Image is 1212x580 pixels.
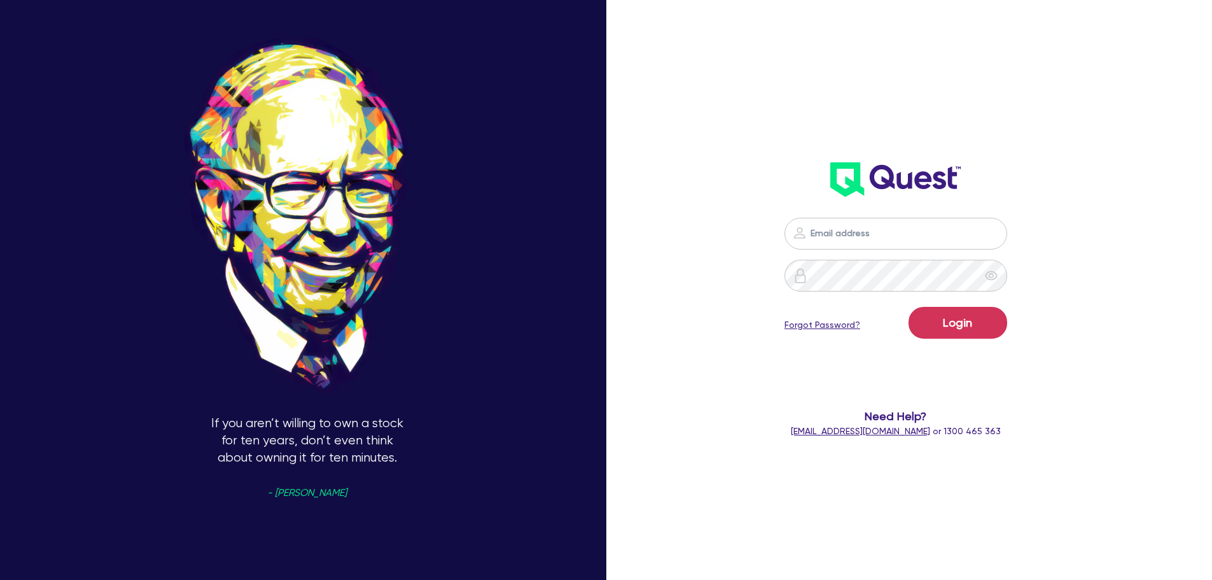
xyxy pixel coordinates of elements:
span: Need Help? [734,407,1059,425]
img: icon-password [792,225,807,241]
span: eye [985,269,998,282]
span: or 1300 465 363 [791,426,1001,436]
button: Login [909,307,1007,339]
img: wH2k97JdezQIQAAAABJRU5ErkJggg== [830,162,961,197]
span: - [PERSON_NAME] [267,488,347,498]
input: Email address [784,218,1007,250]
a: Forgot Password? [784,318,860,332]
img: icon-password [793,268,808,283]
a: [EMAIL_ADDRESS][DOMAIN_NAME] [791,426,930,436]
